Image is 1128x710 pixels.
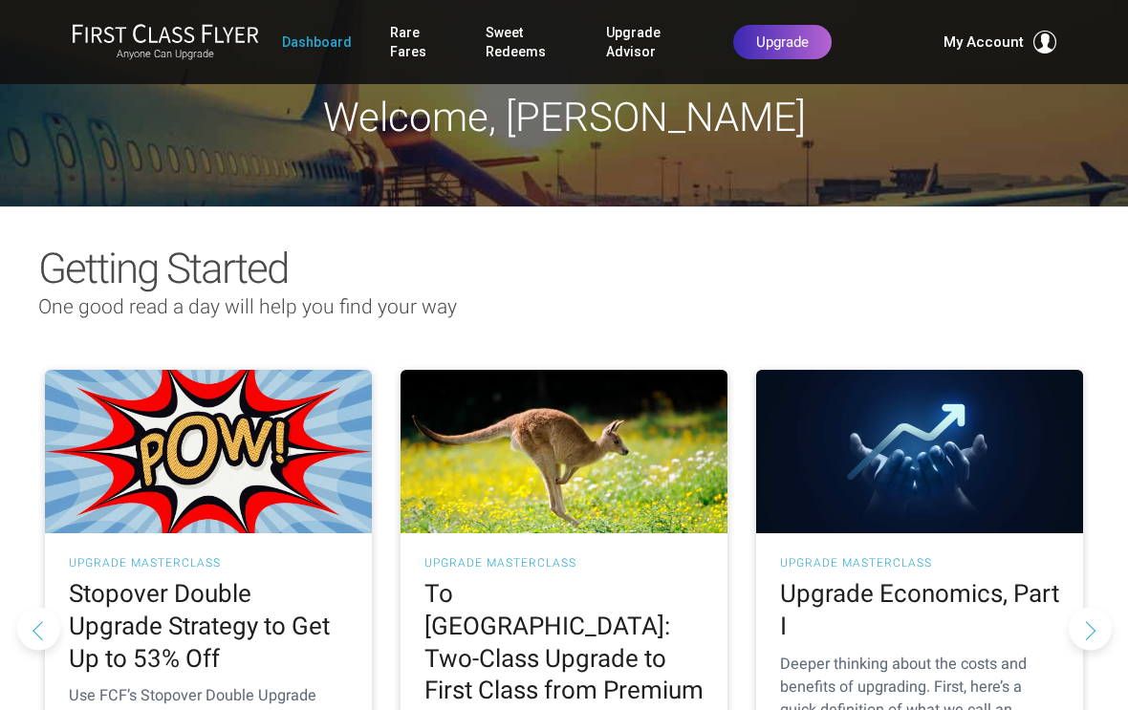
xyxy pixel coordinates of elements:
small: Anyone Can Upgrade [72,48,259,61]
h3: UPGRADE MASTERCLASS [780,557,1059,569]
a: Dashboard [282,25,352,59]
a: Sweet Redeems [486,15,569,69]
h3: UPGRADE MASTERCLASS [69,557,348,569]
h2: Stopover Double Upgrade Strategy to Get Up to 53% Off [69,578,348,675]
h3: UPGRADE MASTERCLASS [424,557,704,569]
button: My Account [944,31,1056,54]
span: Getting Started [38,244,288,293]
span: One good read a day will help you find your way [38,295,457,318]
img: First Class Flyer [72,23,259,43]
a: Rare Fares [390,15,447,69]
a: Upgrade Advisor [606,15,695,69]
h2: Upgrade Economics, Part I [780,578,1059,643]
span: Welcome, [PERSON_NAME] [323,94,806,140]
a: First Class FlyerAnyone Can Upgrade [72,23,259,61]
a: Upgrade [733,25,832,59]
button: Next slide [1069,608,1112,651]
span: My Account [944,31,1024,54]
button: Previous slide [17,608,60,651]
